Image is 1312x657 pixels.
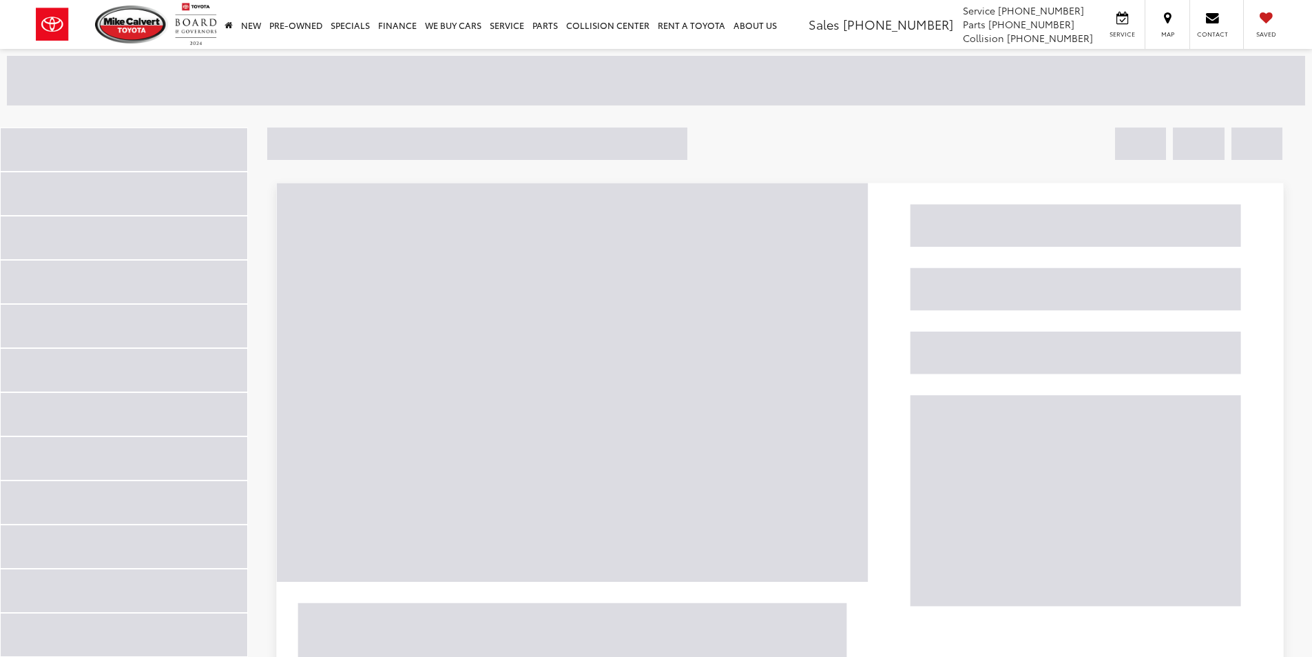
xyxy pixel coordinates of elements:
[843,15,953,33] span: [PHONE_NUMBER]
[963,31,1004,45] span: Collision
[1107,30,1138,39] span: Service
[1152,30,1183,39] span: Map
[963,3,995,17] span: Service
[988,17,1074,31] span: [PHONE_NUMBER]
[1197,30,1228,39] span: Contact
[95,6,168,43] img: Mike Calvert Toyota
[963,17,986,31] span: Parts
[998,3,1084,17] span: [PHONE_NUMBER]
[809,15,840,33] span: Sales
[1251,30,1281,39] span: Saved
[1007,31,1093,45] span: [PHONE_NUMBER]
